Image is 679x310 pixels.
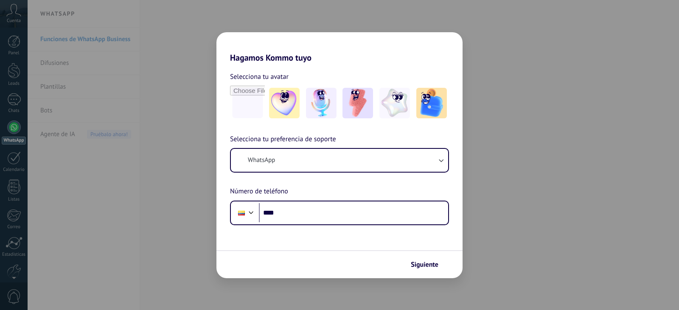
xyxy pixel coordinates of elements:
[230,134,336,145] span: Selecciona tu preferencia de soporte
[411,262,438,268] span: Siguiente
[379,88,410,118] img: -4.jpeg
[416,88,447,118] img: -5.jpeg
[231,149,448,172] button: WhatsApp
[248,156,275,165] span: WhatsApp
[269,88,300,118] img: -1.jpeg
[230,71,289,82] span: Selecciona tu avatar
[407,257,450,272] button: Siguiente
[306,88,337,118] img: -2.jpeg
[216,32,463,63] h2: Hagamos Kommo tuyo
[233,204,250,222] div: Ecuador: + 593
[230,186,288,197] span: Número de teléfono
[342,88,373,118] img: -3.jpeg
